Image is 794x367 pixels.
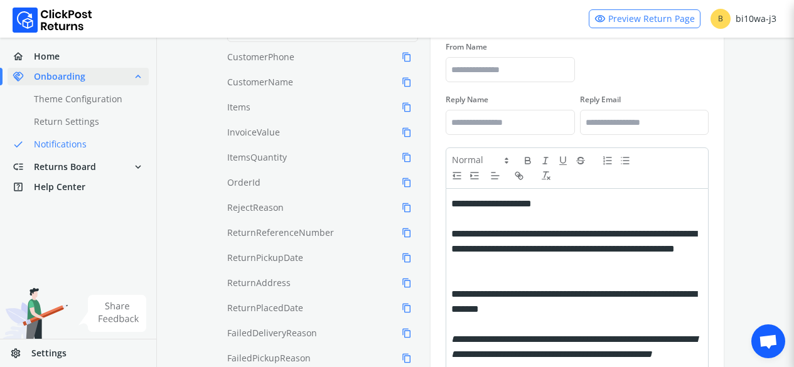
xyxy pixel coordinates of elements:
[402,326,412,341] span: content_copy
[402,75,412,90] span: content_copy
[402,225,412,240] span: content_copy
[589,9,700,28] a: visibilityPreview Return Page
[13,8,92,33] img: Logo
[446,95,574,105] label: Reply Name
[8,113,164,130] a: Return Settings
[227,352,311,364] span: FailedPickupReason
[402,301,412,316] span: content_copy
[227,327,317,339] span: FailedDeliveryReason
[227,101,250,114] span: Items
[227,252,303,264] span: ReturnPickupDate
[711,9,776,29] div: bi10wa-j3
[402,351,412,366] span: content_copy
[8,136,164,153] a: doneNotifications
[13,48,34,65] span: home
[78,295,147,332] img: share feedback
[227,201,284,214] span: RejectReason
[513,168,531,183] button: link
[227,277,291,289] span: ReturnAddress
[402,175,412,190] span: content_copy
[540,153,557,168] button: italic
[132,158,144,176] span: expand_more
[13,136,24,153] span: done
[227,302,303,314] span: ReturnPlacedDate
[34,50,60,63] span: Home
[227,226,334,239] span: ReturnReferenceNumber
[132,68,144,85] span: expand_less
[13,178,34,196] span: help_center
[13,68,34,85] span: handshake
[602,153,620,168] button: list: ordered
[8,90,164,108] a: Theme Configuration
[402,275,412,290] span: content_copy
[557,153,575,168] button: underline
[402,100,412,115] span: content_copy
[227,176,260,189] span: OrderId
[227,151,287,164] span: ItemsQuantity
[34,181,85,193] span: Help Center
[227,76,293,88] span: CustomerName
[751,324,785,358] a: Ouvrir le chat
[34,70,85,83] span: Onboarding
[580,95,709,105] label: Reply Email
[10,344,31,362] span: settings
[402,150,412,165] span: content_copy
[227,51,294,63] span: CustomerPhone
[469,168,486,183] button: indent: +1
[522,153,540,168] button: bold
[711,9,731,29] span: B
[402,125,412,140] span: content_copy
[451,168,469,183] button: indent: -1
[594,10,606,28] span: visibility
[446,42,574,52] label: From Name
[34,161,96,173] span: Returns Board
[227,126,280,139] span: InvoiceValue
[575,153,593,168] button: strike
[620,153,637,168] button: list: bullet
[31,347,67,359] span: Settings
[8,178,149,196] a: help_centerHelp Center
[402,50,412,65] span: content_copy
[13,158,34,176] span: low_priority
[402,200,412,215] span: content_copy
[402,250,412,265] span: content_copy
[540,168,558,183] button: clean
[8,48,149,65] a: homeHome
